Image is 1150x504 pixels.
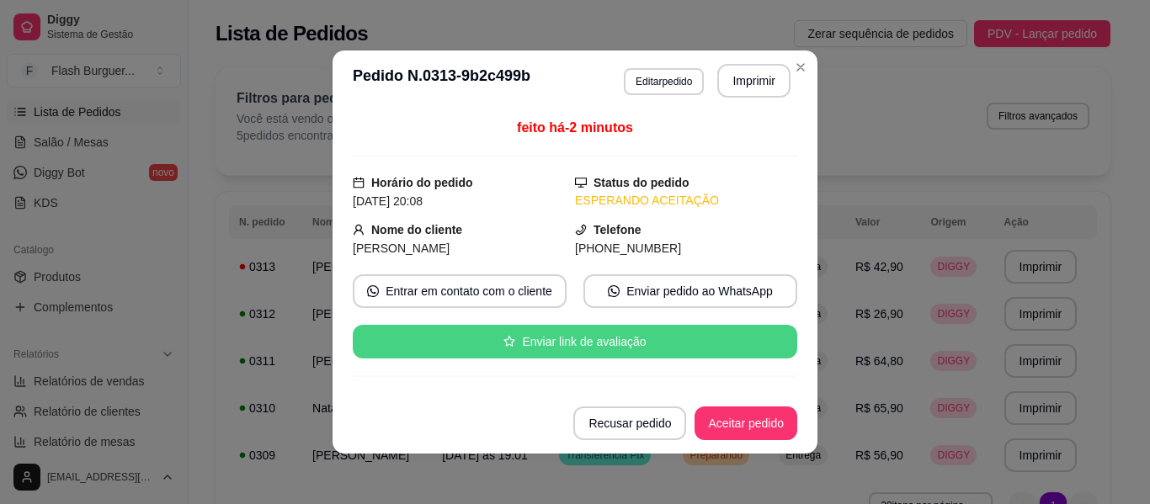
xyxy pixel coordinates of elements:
[367,285,379,297] span: whats-app
[583,274,797,308] button: whats-appEnviar pedido ao WhatsApp
[353,224,365,236] span: user
[353,177,365,188] span: calendar
[517,120,633,135] span: feito há -2 minutos
[717,64,791,98] button: Imprimir
[353,241,450,255] span: [PERSON_NAME]
[573,406,686,440] button: Recusar pedido
[624,68,704,95] button: Editarpedido
[353,64,530,98] h3: Pedido N. 0313-9b2c499b
[503,336,515,347] span: star
[575,241,681,255] span: [PHONE_NUMBER]
[371,223,462,236] strong: Nome do cliente
[353,325,797,358] button: starEnviar link de avaliação
[371,176,473,189] strong: Horário do pedido
[695,406,797,440] button: Aceitar pedido
[608,285,620,297] span: whats-app
[594,223,642,236] strong: Telefone
[787,54,814,81] button: Close
[594,176,689,189] strong: Status do pedido
[575,224,587,236] span: phone
[353,194,423,208] span: [DATE] 20:08
[575,192,797,210] div: ESPERANDO ACEITAÇÃO
[353,274,567,308] button: whats-appEntrar em contato com o cliente
[575,177,587,188] span: desktop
